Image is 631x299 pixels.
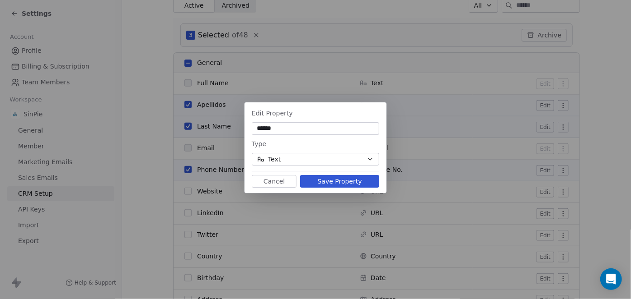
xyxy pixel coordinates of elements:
span: Edit Property [252,110,293,117]
button: Cancel [252,175,297,188]
span: Text [268,155,281,164]
button: Save Property [300,175,379,188]
span: Type [252,140,266,147]
button: Text [252,153,379,166]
